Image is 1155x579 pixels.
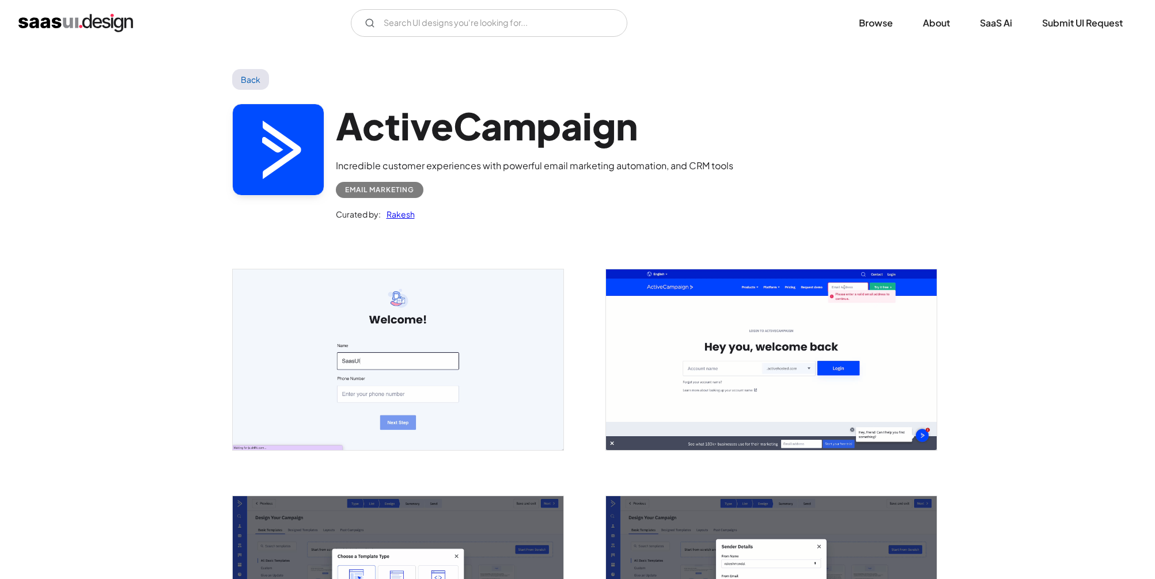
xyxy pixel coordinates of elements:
[336,159,733,173] div: Incredible customer experiences with powerful email marketing automation, and CRM tools
[233,269,563,450] a: open lightbox
[351,9,627,37] input: Search UI designs you're looking for...
[606,269,937,450] img: 641174e33b3a84033d21a51d_ActiveCampaign%20-%20Email%20Marketing%20Sign%20up%20.png
[845,10,907,36] a: Browse
[233,269,563,450] img: 641174e346defb652b031e03_ActiveCampaign%20-%20Email%20Marketing%20Welcome.png
[232,69,270,90] a: Back
[1028,10,1137,36] a: Submit UI Request
[351,9,627,37] form: Email Form
[606,269,937,450] a: open lightbox
[381,207,415,221] a: Rakesh
[909,10,964,36] a: About
[966,10,1026,36] a: SaaS Ai
[336,104,733,148] h1: ActiveCampaign
[18,14,133,32] a: home
[336,207,381,221] div: Curated by:
[345,183,414,197] div: Email Marketing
